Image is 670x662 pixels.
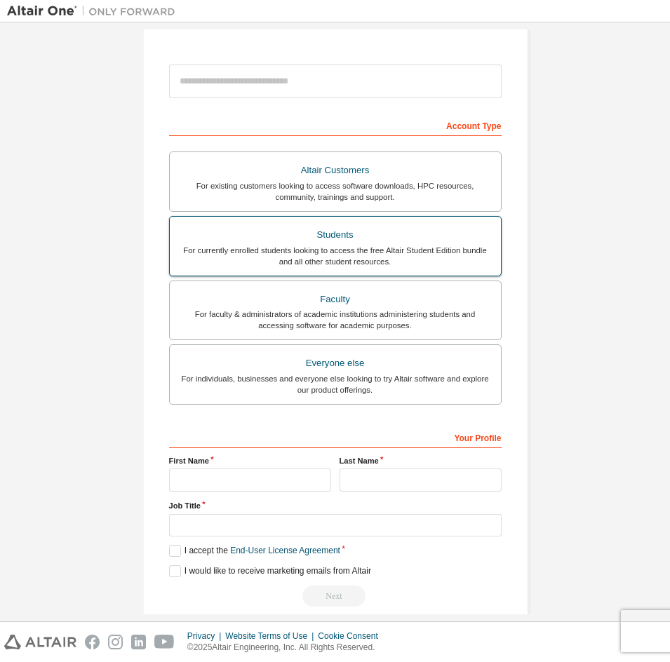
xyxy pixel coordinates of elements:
div: Read and acccept EULA to continue [169,586,502,607]
div: Altair Customers [178,161,493,180]
img: altair_logo.svg [4,635,76,649]
div: Cookie Consent [318,630,386,642]
img: linkedin.svg [131,635,146,649]
div: Account Type [169,114,502,136]
img: instagram.svg [108,635,123,649]
div: Website Terms of Use [225,630,318,642]
img: youtube.svg [154,635,175,649]
div: Students [178,225,493,245]
a: End-User License Agreement [230,546,340,555]
div: For existing customers looking to access software downloads, HPC resources, community, trainings ... [178,180,493,203]
label: Job Title [169,500,502,511]
label: First Name [169,455,331,466]
img: facebook.svg [85,635,100,649]
div: Your Profile [169,426,502,448]
div: For faculty & administrators of academic institutions administering students and accessing softwa... [178,309,493,331]
img: Altair One [7,4,182,18]
p: © 2025 Altair Engineering, Inc. All Rights Reserved. [187,642,387,654]
div: Privacy [187,630,225,642]
div: Everyone else [178,353,493,373]
div: For currently enrolled students looking to access the free Altair Student Edition bundle and all ... [178,245,493,267]
label: I would like to receive marketing emails from Altair [169,565,371,577]
label: I accept the [169,545,340,557]
div: Faculty [178,290,493,309]
div: For individuals, businesses and everyone else looking to try Altair software and explore our prod... [178,373,493,396]
label: Last Name [340,455,502,466]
